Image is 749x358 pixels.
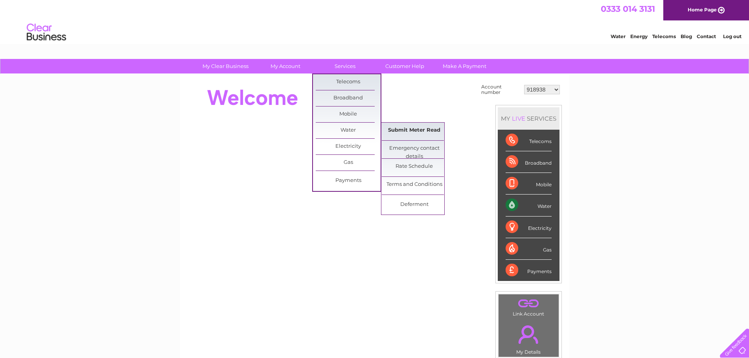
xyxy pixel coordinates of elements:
img: logo.png [26,20,66,44]
a: Make A Payment [432,59,497,73]
a: Submit Meter Read [382,123,447,138]
div: Payments [506,260,552,281]
a: Energy [630,33,648,39]
td: Account number [479,82,522,97]
a: Telecoms [316,74,381,90]
a: Water [316,123,381,138]
div: MY SERVICES [498,107,559,130]
a: Gas [316,155,381,171]
td: Link Account [498,294,559,319]
a: Electricity [316,139,381,154]
div: Mobile [506,173,552,195]
a: Contact [697,33,716,39]
a: Rate Schedule [382,159,447,174]
div: Telecoms [506,130,552,151]
a: Deferment [382,197,447,213]
a: Services [313,59,377,73]
a: 0333 014 3131 [601,4,655,14]
a: Broadband [316,90,381,106]
a: Terms and Conditions [382,177,447,193]
a: Blog [681,33,692,39]
a: Telecoms [652,33,676,39]
a: Water [611,33,626,39]
div: Clear Business is a trading name of Verastar Limited (registered in [GEOGRAPHIC_DATA] No. 3667643... [189,4,561,38]
div: Broadband [506,151,552,173]
div: LIVE [510,115,527,122]
a: Mobile [316,106,381,122]
a: My Account [253,59,318,73]
a: Log out [723,33,742,39]
a: Customer Help [372,59,437,73]
a: My Clear Business [193,59,258,73]
a: . [501,296,557,310]
div: Electricity [506,217,552,238]
div: Water [506,195,552,216]
a: . [501,321,557,348]
a: Emergency contact details [382,141,447,156]
td: My Details [498,319,559,357]
a: Payments [316,173,381,189]
div: Gas [506,238,552,260]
